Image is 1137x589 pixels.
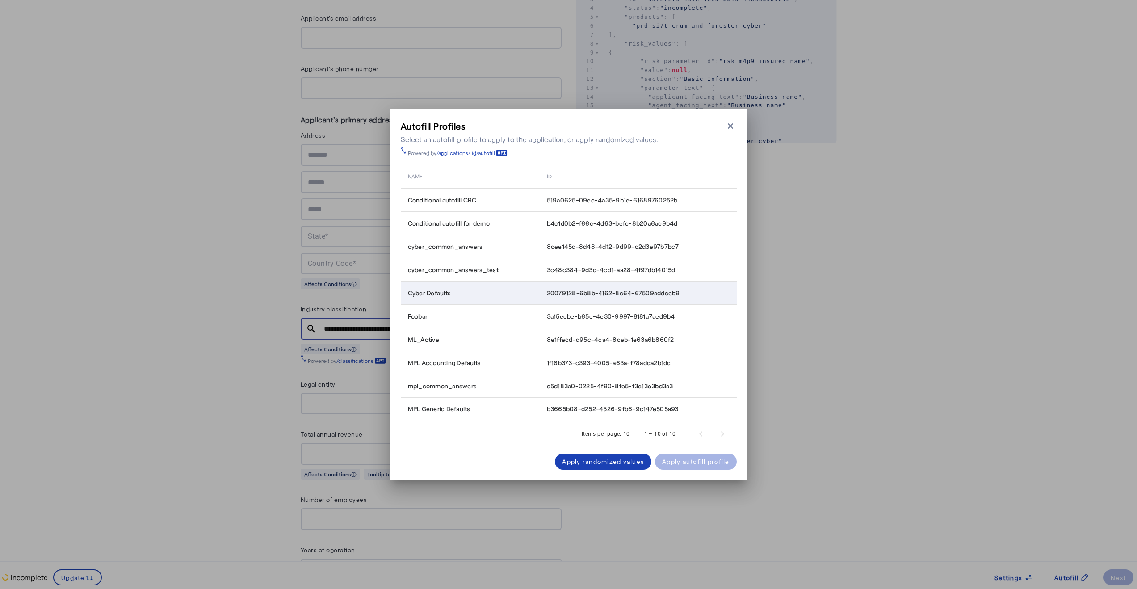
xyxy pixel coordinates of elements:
[401,120,658,132] h3: Autofill Profiles
[547,171,552,180] span: id
[408,335,439,344] span: ML_Active
[555,454,651,470] button: Apply randomized values
[408,382,477,391] span: mpl_common_answers
[408,196,477,205] span: Conditional autofill CRC
[547,289,680,298] span: 20079128-6b8b-4162-8c64-67509addceb9
[408,149,508,156] div: Powered by
[547,312,675,321] span: 3a15eebe-b65e-4e30-9997-8181a7aed9b4
[401,134,658,145] div: Select an autofill profile to apply to the application, or apply randomized values.
[644,429,676,438] div: 1 – 10 of 10
[547,382,673,391] span: c5d183a0-0225-4f90-8fe5-f3e13e3bd3a3
[547,265,675,274] span: 3c48c384-9d3d-4cd1-aa28-4f97db14015d
[547,242,679,251] span: 8cee145d-8d48-4d12-9d99-c2d3e97b7bc7
[408,404,470,413] span: MPL Generic Defaults
[408,242,483,251] span: cyber_common_answers
[547,196,678,205] span: 519a0625-09ec-4a35-9b1e-61689760252b
[547,219,678,228] span: b4c1d0b2-f66c-4d63-befc-8b20a6ac9b4d
[547,335,674,344] span: 8e1ffecd-d95c-4ca4-8ceb-1e63a6b860f2
[436,149,508,156] a: /applications/:id/autofill
[408,358,481,367] span: MPL Accounting Defaults
[408,265,499,274] span: cyber_common_answers_test
[623,429,630,438] div: 10
[547,404,679,413] span: b3665b08-d252-4526-9fb6-9c147e505a93
[562,457,644,466] div: Apply randomized values
[401,164,737,421] table: Table view of all quotes submitted by your platform
[408,312,428,321] span: Foobar
[582,429,621,438] div: Items per page:
[547,358,671,367] span: 1f16b373-c393-4005-a63a-f78adca2b1dc
[408,289,451,298] span: Cyber Defaults
[408,171,423,180] span: name
[408,219,490,228] span: Conditional autofill for demo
